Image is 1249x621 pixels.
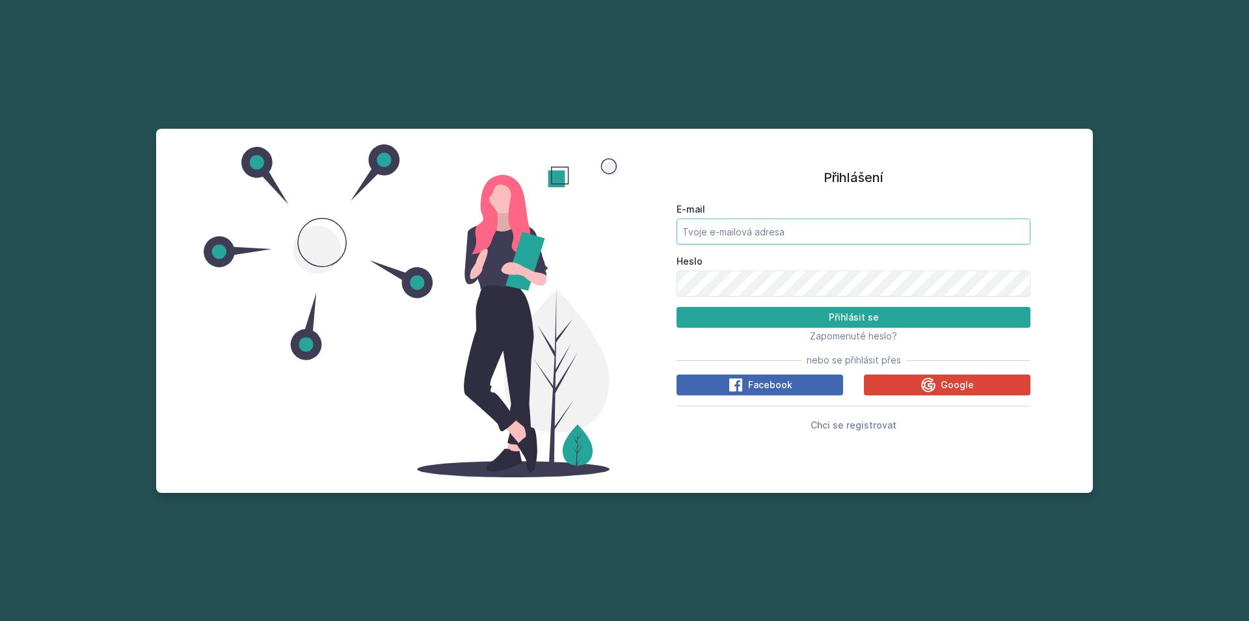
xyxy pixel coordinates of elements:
[748,378,792,391] span: Facebook
[677,203,1030,216] label: E-mail
[677,307,1030,328] button: Přihlásit se
[677,168,1030,187] h1: Přihlášení
[677,218,1030,244] input: Tvoje e-mailová adresa
[811,419,896,430] span: Chci se registrovat
[677,255,1030,268] label: Heslo
[811,417,896,432] button: Chci se registrovat
[807,354,901,367] span: nebo se přihlásit přes
[677,375,843,395] button: Facebook
[941,378,974,391] span: Google
[864,375,1030,395] button: Google
[810,330,897,341] span: Zapomenuté heslo?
